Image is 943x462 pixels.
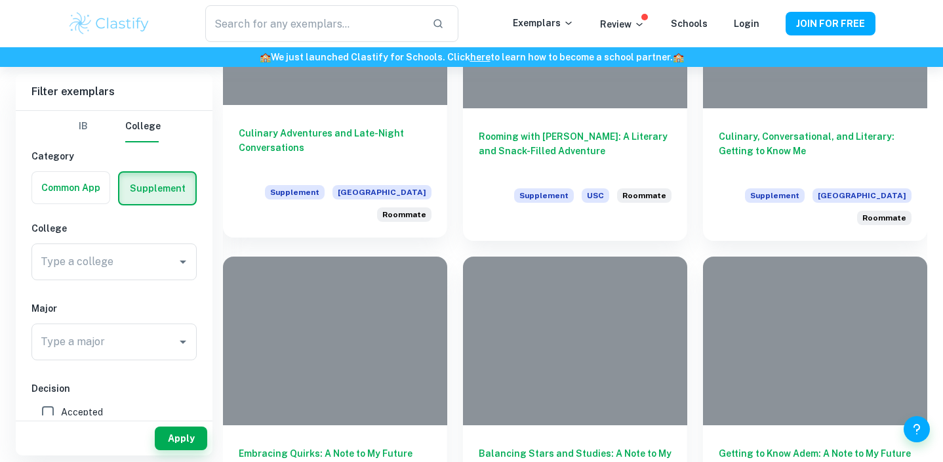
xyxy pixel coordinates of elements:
span: Supplement [265,185,325,199]
span: Accepted [61,405,103,419]
button: Open [174,253,192,271]
span: 🏫 [673,52,684,62]
h6: We just launched Clastify for Schools. Click to learn how to become a school partner. [3,50,940,64]
h6: Category [31,149,197,163]
span: 🏫 [260,52,271,62]
h6: Major [31,301,197,316]
span: Supplement [514,188,574,203]
button: IB [68,111,99,142]
span: Roommate [382,209,426,220]
span: [GEOGRAPHIC_DATA] [813,188,912,203]
div: Virtually all of Stanford's undergraduates live on campus. Write a note to your future roommate t... [377,207,431,222]
div: Which well-known person or fictional character would be your ideal roommate? [617,188,672,211]
button: Apply [155,427,207,450]
button: Open [174,333,192,351]
span: Roommate [862,212,906,224]
div: Top 3 things your roommates might like to know about you. [857,211,912,225]
button: Common App [32,172,110,203]
input: Search for any exemplars... [205,5,422,42]
div: Filter type choice [68,111,161,142]
span: Supplement [745,188,805,203]
h6: Decision [31,381,197,396]
button: Help and Feedback [904,416,930,442]
h6: Filter exemplars [16,73,212,110]
a: here [470,52,491,62]
button: JOIN FOR FREE [786,12,875,35]
h6: Culinary Adventures and Late-Night Conversations [239,126,431,169]
img: Clastify logo [68,10,151,37]
span: [GEOGRAPHIC_DATA] [332,185,431,199]
h6: College [31,221,197,236]
h6: Culinary, Conversational, and Literary: Getting to Know Me [719,129,912,173]
button: Supplement [119,173,195,204]
h6: Rooming with [PERSON_NAME]: A Literary and Snack-Filled Adventure [479,129,672,173]
a: Schools [671,18,708,29]
p: Review [600,17,645,31]
a: Login [734,18,759,29]
button: College [125,111,161,142]
span: Roommate [622,190,666,201]
p: Exemplars [513,16,574,30]
span: USC [582,188,609,203]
